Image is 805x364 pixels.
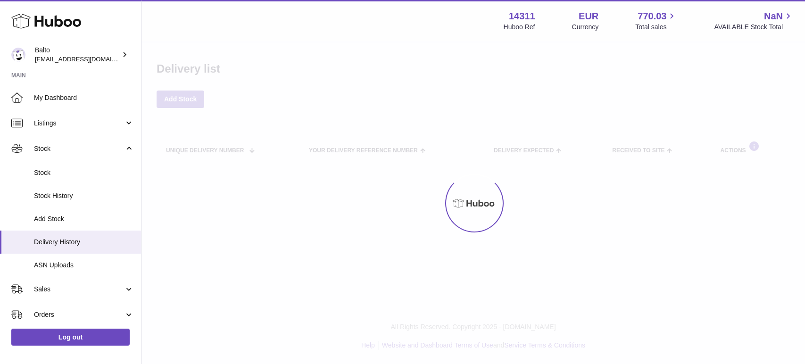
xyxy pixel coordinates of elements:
span: Orders [34,310,124,319]
strong: 14311 [509,10,535,23]
span: Stock History [34,191,134,200]
span: ASN Uploads [34,261,134,270]
strong: EUR [579,10,598,23]
img: ops@balto.fr [11,48,25,62]
a: NaN AVAILABLE Stock Total [714,10,794,32]
span: Sales [34,285,124,294]
span: [EMAIL_ADDRESS][DOMAIN_NAME] [35,55,139,63]
span: Listings [34,119,124,128]
span: My Dashboard [34,93,134,102]
div: Huboo Ref [504,23,535,32]
span: Add Stock [34,215,134,223]
span: Total sales [635,23,677,32]
span: Delivery History [34,238,134,247]
span: Stock [34,168,134,177]
div: Balto [35,46,120,64]
div: Currency [572,23,599,32]
span: NaN [764,10,783,23]
a: Log out [11,329,130,346]
span: AVAILABLE Stock Total [714,23,794,32]
span: Stock [34,144,124,153]
span: 770.03 [638,10,666,23]
a: 770.03 Total sales [635,10,677,32]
